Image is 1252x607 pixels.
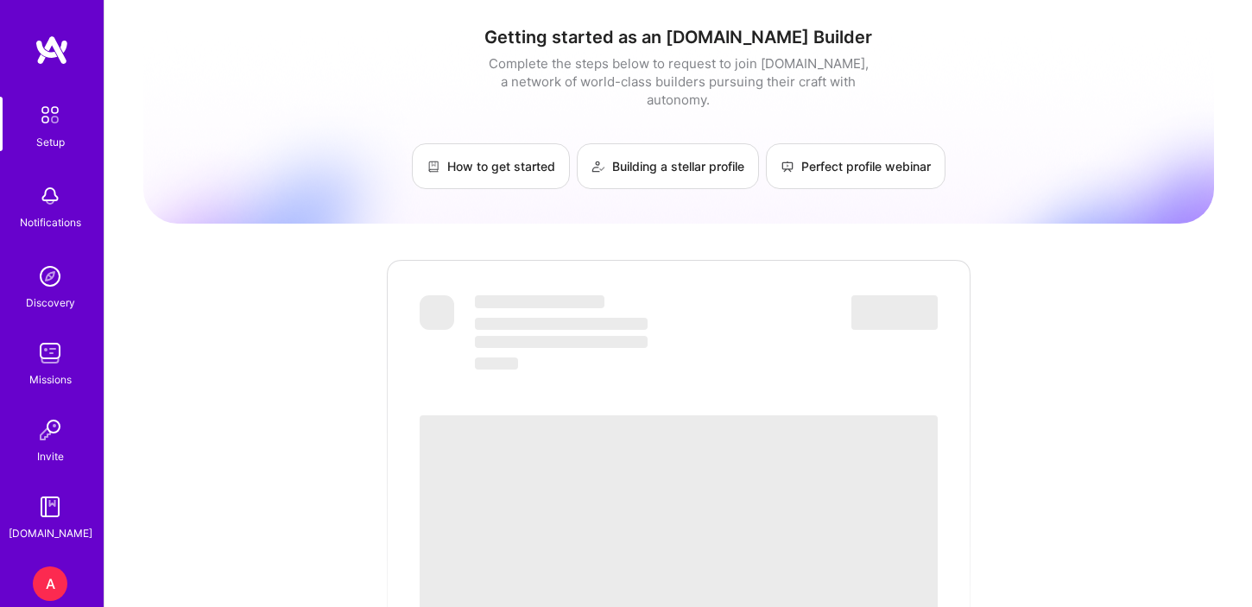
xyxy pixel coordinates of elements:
img: discovery [33,259,67,294]
span: ‌ [851,295,938,330]
a: How to get started [412,143,570,189]
h1: Getting started as an [DOMAIN_NAME] Builder [143,27,1214,47]
div: Setup [36,133,65,151]
a: Perfect profile webinar [766,143,945,189]
span: ‌ [420,295,454,330]
img: logo [35,35,69,66]
a: A [28,566,72,601]
div: Notifications [20,213,81,231]
span: ‌ [475,295,604,308]
img: bell [33,179,67,213]
img: Perfect profile webinar [781,160,794,174]
div: Invite [37,447,64,465]
span: ‌ [475,336,648,348]
div: Missions [29,370,72,389]
span: ‌ [475,357,518,370]
img: teamwork [33,336,67,370]
div: Complete the steps below to request to join [DOMAIN_NAME], a network of world-class builders purs... [484,54,873,109]
img: setup [32,97,68,133]
a: Building a stellar profile [577,143,759,189]
div: Discovery [26,294,75,312]
img: Building a stellar profile [591,160,605,174]
img: guide book [33,490,67,524]
span: ‌ [475,318,648,330]
div: A [33,566,67,601]
img: Invite [33,413,67,447]
div: [DOMAIN_NAME] [9,524,92,542]
img: How to get started [427,160,440,174]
